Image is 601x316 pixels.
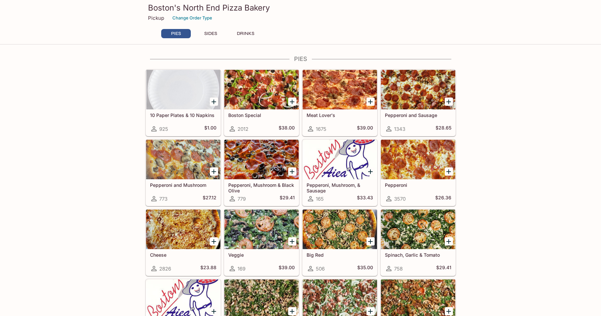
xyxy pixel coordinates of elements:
button: Add Pepperoni and Sausage [445,98,453,106]
button: Add Big Red [366,237,375,245]
button: Add Spinach, Garlic & Tomato [445,237,453,245]
a: Pepperoni and Sausage1343$28.65 [381,70,456,136]
button: DRINKS [231,29,261,38]
button: Add Spinach & Garlic [210,307,218,315]
div: Cheese [146,210,220,249]
h5: Big Red [307,252,373,258]
div: Pepperoni, Mushroom, & Sausage [303,140,377,179]
span: 773 [159,196,167,202]
span: 2012 [238,126,248,132]
span: 758 [394,266,403,272]
span: 779 [238,196,246,202]
div: Pepperoni and Mushroom [146,140,220,179]
a: Pepperoni, Mushroom & Black Olive779$29.41 [224,139,299,206]
a: Pepperoni, Mushroom, & Sausage165$33.43 [302,139,377,206]
span: 1675 [316,126,326,132]
a: Big Red506$35.00 [302,209,377,276]
a: Boston Special2012$38.00 [224,70,299,136]
button: Add Cheese [210,237,218,245]
button: Change Order Type [169,13,215,23]
button: Add Meat Lover's [366,98,375,106]
div: Pepperoni and Sausage [381,70,455,109]
h5: Spinach, Garlic & Tomato [385,252,451,258]
button: Add Spinach, Garlic, & Mushroom [288,307,296,315]
a: Veggie169$39.00 [224,209,299,276]
button: Add Pepperoni and Mushroom [210,167,218,176]
h5: Cheese [150,252,216,258]
h5: $33.43 [357,195,373,203]
h5: $27.12 [203,195,216,203]
a: 10 Paper Plates & 10 Napkins925$1.00 [146,70,221,136]
span: 169 [238,266,245,272]
div: Veggie [224,210,299,249]
button: Add Pepperoni, Mushroom, & Sausage [366,167,375,176]
div: Spinach, Garlic & Tomato [381,210,455,249]
span: 165 [316,196,324,202]
div: Big Red [303,210,377,249]
h5: Veggie [228,252,295,258]
h5: $38.00 [279,125,295,133]
div: Pepperoni [381,140,455,179]
button: PIES [161,29,191,38]
h5: Pepperoni, Mushroom, & Sausage [307,182,373,193]
button: Add Carbonara Pizza [366,307,375,315]
h5: Pepperoni [385,182,451,188]
h5: 10 Paper Plates & 10 Napkins [150,112,216,118]
a: Meat Lover's1675$39.00 [302,70,377,136]
h5: $29.41 [280,195,295,203]
button: Add Pepperoni [445,167,453,176]
div: 10 Paper Plates & 10 Napkins [146,70,220,109]
h5: $35.00 [357,265,373,273]
h3: Boston's North End Pizza Bakery [148,3,453,13]
h5: Pepperoni and Sausage [385,112,451,118]
button: Add 10 Paper Plates & 10 Napkins [210,98,218,106]
span: 1343 [394,126,405,132]
span: 3570 [394,196,406,202]
span: 2826 [159,266,171,272]
a: Cheese2826$23.88 [146,209,221,276]
h4: PIES [145,55,456,63]
button: Add Veggie [288,237,296,245]
div: Boston Special [224,70,299,109]
h5: $1.00 [204,125,216,133]
h5: $28.65 [436,125,451,133]
h5: $39.00 [357,125,373,133]
h5: $29.41 [436,265,451,273]
button: Add Spicy Jenny [445,307,453,315]
h5: $39.00 [279,265,295,273]
p: Pickup [148,15,164,21]
h5: Pepperoni and Mushroom [150,182,216,188]
button: SIDES [196,29,226,38]
span: 925 [159,126,168,132]
span: 506 [316,266,325,272]
div: Meat Lover's [303,70,377,109]
h5: $26.36 [435,195,451,203]
div: Pepperoni, Mushroom & Black Olive [224,140,299,179]
h5: Boston Special [228,112,295,118]
h5: Meat Lover's [307,112,373,118]
a: Pepperoni and Mushroom773$27.12 [146,139,221,206]
h5: Pepperoni, Mushroom & Black Olive [228,182,295,193]
button: Add Boston Special [288,98,296,106]
a: Spinach, Garlic & Tomato758$29.41 [381,209,456,276]
button: Add Pepperoni, Mushroom & Black Olive [288,167,296,176]
h5: $23.88 [200,265,216,273]
a: Pepperoni3570$26.36 [381,139,456,206]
